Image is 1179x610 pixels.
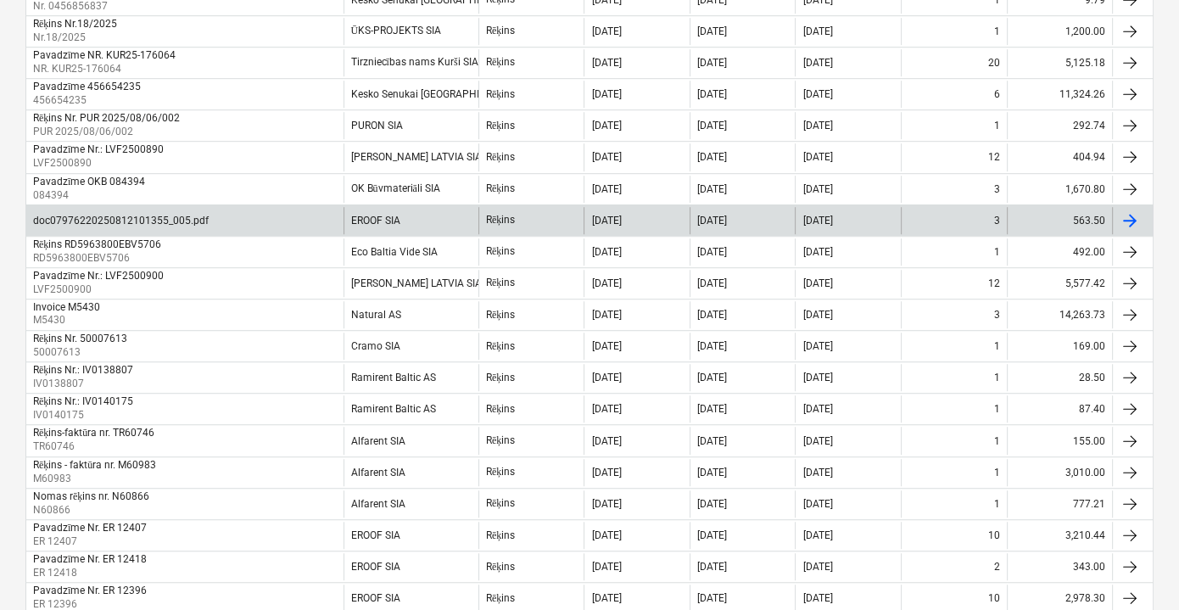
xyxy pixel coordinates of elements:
div: [DATE] [802,498,832,510]
div: 2 [994,561,1000,573]
div: Ramirent Baltic AS [351,372,436,383]
div: Rēķins [486,277,515,289]
div: [DATE] [591,120,621,132]
div: Rēķins-faktūra nr. TR60746 [33,427,154,439]
div: Rēķins RD5963800EBV5706 [33,238,161,251]
p: 084394 [33,188,148,203]
div: Alfarent SIA [351,467,405,478]
div: Rēķins [486,151,515,164]
div: [DATE] [591,340,621,352]
div: 3 [994,215,1000,227]
div: 1,670.80 [1007,176,1113,203]
div: Pavadzīme OKB 084394 [33,176,145,188]
div: [DATE] [802,57,832,69]
div: [DATE] [697,592,727,604]
div: [DATE] [591,498,621,510]
div: 1 [994,372,1000,383]
div: [DATE] [591,25,621,37]
div: Rēķins [486,340,515,353]
div: [DATE] [802,25,832,37]
div: 5,125.18 [1007,49,1113,76]
div: [DATE] [591,88,621,100]
div: EROOF SIA [351,529,400,541]
div: 1 [994,498,1000,510]
div: [DATE] [697,467,727,478]
div: Rēķins [486,245,515,258]
div: 1 [994,246,1000,258]
div: [DATE] [697,435,727,447]
div: PURON SIA [351,120,403,132]
div: Rēķins [486,529,515,542]
div: 12 [988,277,1000,289]
div: [DATE] [697,151,727,163]
div: [DATE] [802,151,832,163]
div: [DATE] [697,277,727,289]
div: Ramirent Baltic AS [351,403,436,415]
div: 11,324.26 [1007,81,1113,108]
div: Kesko Senukai [GEOGRAPHIC_DATA] AS [351,88,534,100]
div: 87.40 [1007,395,1113,423]
div: Rēķins Nr.18/2025 [33,18,117,31]
div: [DATE] [591,403,621,415]
div: EROOF SIA [351,592,400,604]
div: Rēķins [486,561,515,574]
p: M60983 [33,472,159,486]
div: Rēķins [486,56,515,69]
div: 1,200.00 [1007,18,1113,45]
div: Rēķins Nr.: IV0138807 [33,364,133,377]
div: 404.94 [1007,143,1113,171]
p: Nr.18/2025 [33,31,120,45]
p: LVF2500900 [33,283,167,297]
div: [DATE] [697,561,727,573]
div: [DATE] [697,309,727,321]
div: Pavadzīme 456654235 [33,81,141,93]
div: Pavadzīme Nr. ER 12407 [33,522,147,534]
div: [DATE] [697,340,727,352]
div: [DATE] [591,183,621,195]
div: 28.50 [1007,364,1113,391]
div: 3,010.00 [1007,459,1113,486]
div: [DATE] [802,215,832,227]
div: [DATE] [591,435,621,447]
div: [DATE] [802,467,832,478]
div: [DATE] [697,215,727,227]
div: 1 [994,403,1000,415]
div: EROOF SIA [351,561,400,573]
div: [DATE] [697,57,727,69]
div: [DATE] [802,183,832,195]
div: 1 [994,435,1000,447]
div: [DATE] [591,277,621,289]
p: 50007613 [33,345,131,360]
div: Pavadzīme NR. KUR25-176064 [33,49,176,62]
div: Eco Baltia Vide SIA [351,246,438,258]
div: doc07976220250812101355_005.pdf [33,215,209,227]
div: Cramo SIA [351,340,400,352]
div: OK Būvmateriāli SIA [351,182,440,195]
div: Rēķins [486,214,515,227]
div: Rēķins [486,592,515,605]
div: [DATE] [591,309,621,321]
div: Rēķins [486,120,515,132]
div: [DATE] [591,561,621,573]
div: [DATE] [697,88,727,100]
div: Rēķins [486,497,515,510]
div: 6 [994,88,1000,100]
div: Pavadzīme Nr.: LVF2500900 [33,270,164,283]
div: Rēķins - faktūra nr. M60983 [33,459,156,472]
div: 169.00 [1007,333,1113,360]
div: [DATE] [802,561,832,573]
div: 5,577.42 [1007,270,1113,297]
div: 343.00 [1007,553,1113,580]
div: 10 [988,592,1000,604]
div: Alfarent SIA [351,498,405,510]
div: [DATE] [591,372,621,383]
div: 1 [994,120,1000,132]
div: 563.50 [1007,207,1113,234]
div: Rēķins [486,309,515,322]
div: Rēķins Nr. 50007613 [33,333,127,345]
div: [DATE] [802,372,832,383]
div: Rēķins [486,403,515,416]
div: [DATE] [591,246,621,258]
div: [DATE] [802,246,832,258]
div: ŪKS-PROJEKTS SIA [351,25,442,37]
